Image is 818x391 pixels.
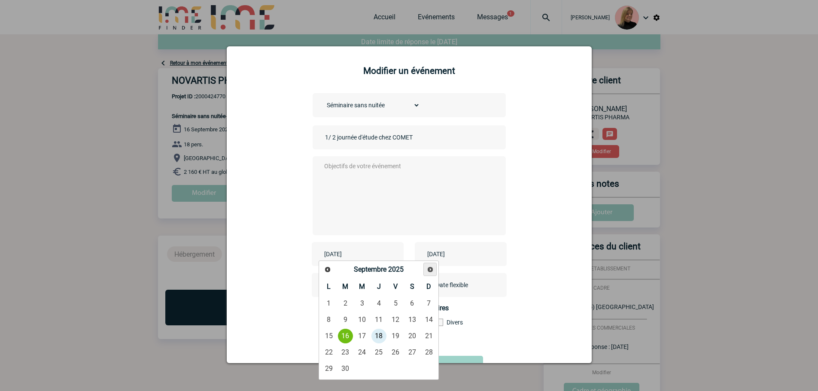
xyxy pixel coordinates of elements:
input: Date de fin [425,249,484,260]
span: Vendredi [393,282,398,291]
a: 5 [388,296,404,311]
a: 25 [371,345,387,360]
a: 22 [321,345,337,360]
span: Septembre [354,265,386,273]
a: 13 [404,312,420,327]
a: 18 [371,328,387,344]
a: 10 [354,312,370,327]
a: 4 [371,296,387,311]
a: Suivant [423,263,437,276]
h2: Modifier un événement [237,66,581,76]
a: 29 [321,361,337,376]
a: 3 [354,296,370,311]
span: Lundi [327,282,331,291]
a: 20 [404,328,420,344]
a: 15 [321,328,337,344]
a: 12 [388,312,404,327]
label: Divers [436,319,483,326]
a: 24 [354,345,370,360]
a: 19 [388,328,404,344]
span: Suivant [427,266,434,273]
a: 27 [404,345,420,360]
a: 17 [354,328,370,344]
a: 28 [421,345,437,360]
input: Nom de l'événement [323,132,443,143]
a: 8 [321,312,337,327]
a: 26 [388,345,404,360]
span: Samedi [410,282,414,291]
a: 23 [338,345,353,360]
a: 2 [338,296,353,311]
a: 6 [404,296,420,311]
span: 2025 [388,265,404,273]
span: Jeudi [377,282,381,291]
a: 30 [338,361,353,376]
span: Mardi [342,282,348,291]
span: Précédent [324,266,331,273]
h4: Services complémentaires [313,304,506,312]
a: 14 [421,312,437,327]
span: Dimanche [426,282,431,291]
span: Mercredi [359,282,365,291]
a: 11 [371,312,387,327]
a: 16 [338,328,353,344]
button: Valider [419,356,483,380]
a: 9 [338,312,353,327]
input: Date de début [322,249,381,260]
a: 21 [421,328,437,344]
a: 7 [421,296,437,311]
label: Date flexible [425,273,454,297]
a: Précédent [321,263,334,276]
a: 1 [321,296,337,311]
